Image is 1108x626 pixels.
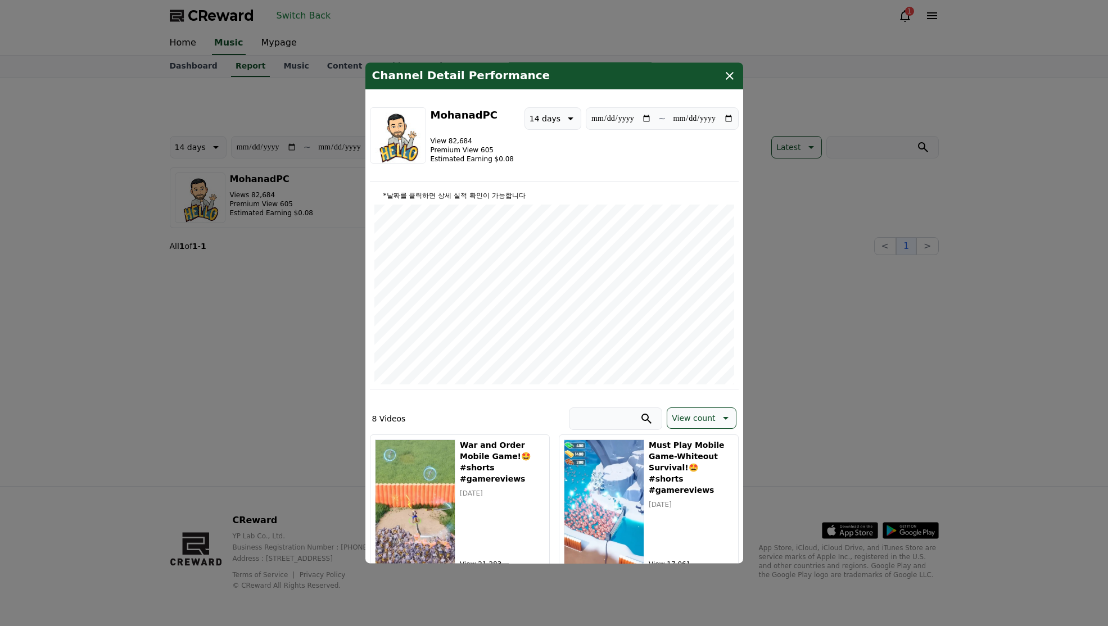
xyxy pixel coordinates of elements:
img: Must Play Mobile Game-Whiteout Survival!🤩 #shorts #gamereviews [564,439,645,587]
p: View 17,061 [649,560,733,569]
p: [DATE] [460,489,544,498]
h4: Channel Detail Performance [372,69,550,83]
button: Must Play Mobile Game-Whiteout Survival!🤩 #shorts #gamereviews Must Play Mobile Game-Whiteout Sur... [559,434,739,592]
p: 14 days [530,111,560,126]
img: War and Order Mobile Game!🤩 #shorts #gamereviews [375,439,456,587]
p: ~ [658,112,666,125]
p: View 21,283 [460,560,544,569]
p: View count [672,410,715,426]
h3: MohanadPC [431,107,514,123]
p: *날짜를 클릭하면 상세 실적 확인이 가능합니다 [374,191,734,200]
p: Premium View 605 [431,146,514,155]
button: War and Order Mobile Game!🤩 #shorts #gamereviews War and Order Mobile Game!🤩 #shorts #gamereviews... [370,434,550,592]
p: 8 Videos [372,413,406,424]
h5: Must Play Mobile Game-Whiteout Survival!🤩 #shorts #gamereviews [649,439,733,496]
img: MohanadPC [370,107,426,164]
p: View 82,684 [431,137,514,146]
button: View count [667,407,736,429]
h5: War and Order Mobile Game!🤩 #shorts #gamereviews [460,439,544,484]
div: modal [365,62,743,563]
button: 14 days [524,107,581,130]
p: Estimated Earning $0.08 [431,155,514,164]
p: [DATE] [649,500,733,509]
